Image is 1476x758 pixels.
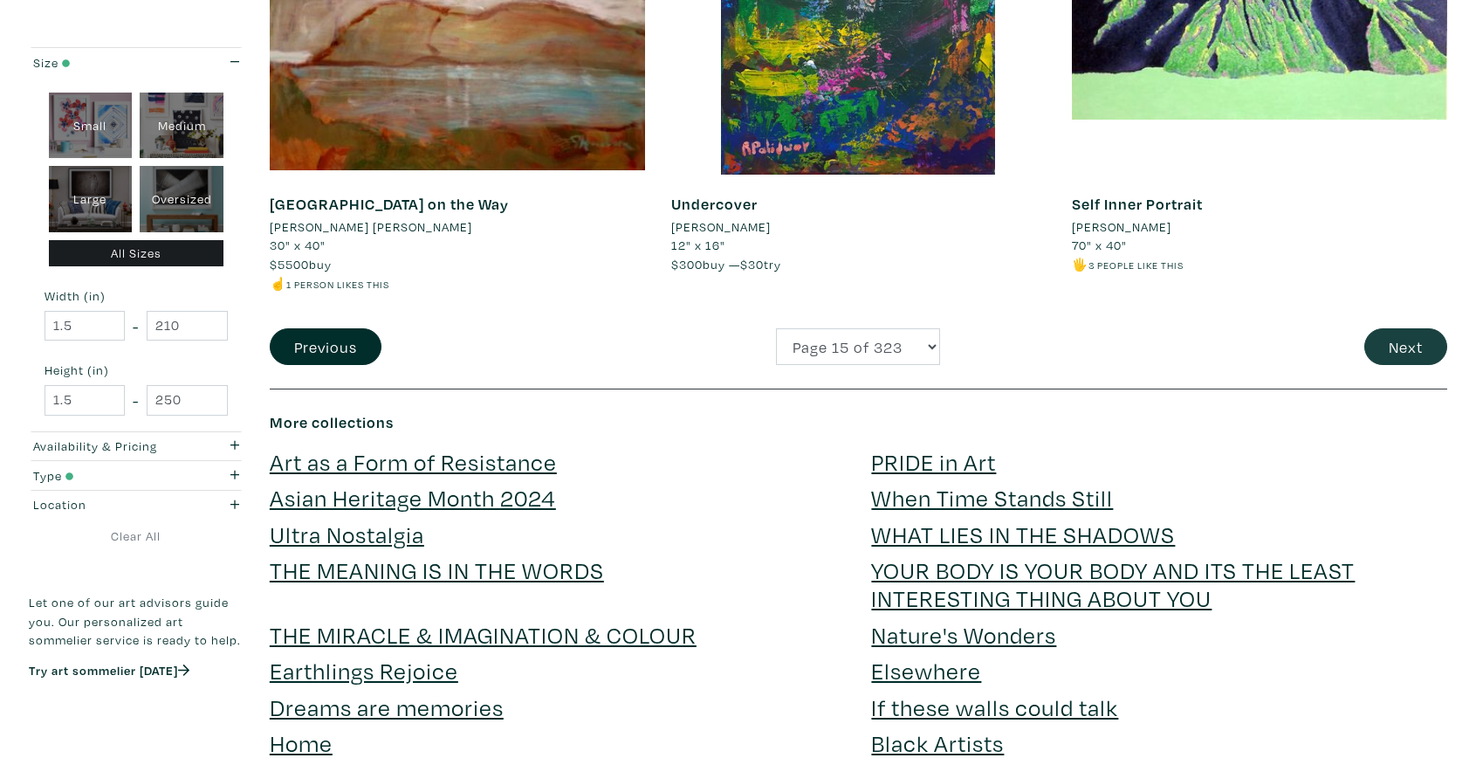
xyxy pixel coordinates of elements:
small: Height (in) [45,364,228,376]
span: - [133,314,139,338]
a: Self Inner Portrait [1072,194,1203,214]
a: THE MEANING IS IN THE WORDS [270,555,604,585]
span: $30 [740,256,764,272]
a: Try art sommelier [DATE] [29,662,189,679]
a: Home [270,727,333,758]
span: buy — try [671,256,781,272]
span: 12" x 16" [671,237,725,253]
h6: More collections [270,413,1447,432]
a: YOUR BODY IS YOUR BODY AND ITS THE LEAST INTERESTING THING ABOUT YOU [871,555,1355,613]
div: Type [33,466,182,486]
button: Previous [270,328,381,366]
a: Ultra Nostalgia [270,519,424,549]
a: [PERSON_NAME] [671,217,1047,237]
button: Next [1364,328,1447,366]
button: Type [29,461,244,490]
a: WHAT LIES IN THE SHADOWS [871,519,1175,549]
p: Let one of our art advisors guide you. Our personalized art sommelier service is ready to help. [29,593,244,650]
a: PRIDE in Art [871,446,996,477]
small: 1 person likes this [286,278,389,291]
li: [PERSON_NAME] [671,217,771,237]
span: 70" x 40" [1072,237,1127,253]
div: Oversized [140,166,223,232]
span: $5500 [270,256,309,272]
button: Availability & Pricing [29,432,244,461]
a: [GEOGRAPHIC_DATA] on the Way [270,194,509,214]
small: 3 people like this [1088,258,1184,272]
a: [PERSON_NAME] [PERSON_NAME] [270,217,645,237]
a: If these walls could talk [871,692,1118,722]
a: Earthlings Rejoice [270,655,458,686]
div: Medium [140,93,223,159]
div: All Sizes [49,240,224,267]
li: [PERSON_NAME] [1072,217,1171,237]
a: Nature's Wonders [871,619,1056,650]
a: [PERSON_NAME] [1072,217,1447,237]
div: Availability & Pricing [33,437,182,456]
li: [PERSON_NAME] [PERSON_NAME] [270,217,472,237]
span: 30" x 40" [270,237,326,253]
a: When Time Stands Still [871,482,1113,513]
div: Large [49,166,133,232]
div: Size [33,53,182,72]
div: Location [33,495,182,514]
a: Clear All [29,527,244,546]
li: ☝️ [270,274,645,293]
li: 🖐️ [1072,255,1447,274]
a: Asian Heritage Month 2024 [270,482,556,513]
a: Elsewhere [871,655,981,686]
span: $300 [671,256,703,272]
a: Dreams are memories [270,692,504,722]
small: Width (in) [45,290,228,302]
a: Art as a Form of Resistance [270,446,557,477]
iframe: Customer reviews powered by Trustpilot [29,697,244,734]
a: Undercover [671,194,758,214]
div: Small [49,93,133,159]
a: Black Artists [871,727,1004,758]
button: Location [29,491,244,520]
span: - [133,389,139,412]
span: buy [270,256,332,272]
a: THE MIRACLE & IMAGINATION & COLOUR [270,619,697,650]
button: Size [29,48,244,77]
